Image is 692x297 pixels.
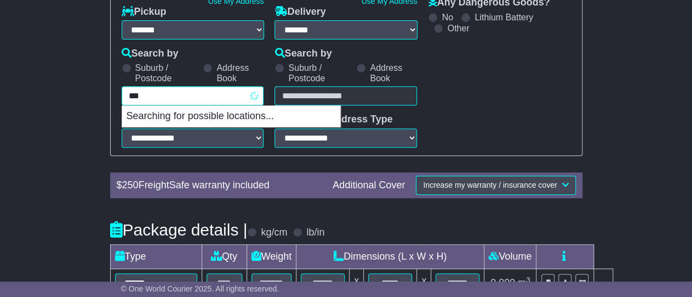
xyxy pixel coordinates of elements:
span: m [518,277,530,288]
label: Search by [122,48,179,60]
span: 0.000 [490,277,515,288]
h4: Package details | [110,221,248,239]
label: Address Book [370,63,417,83]
button: Increase my warranty / insurance cover [416,176,575,195]
label: Lithium Battery [474,12,533,23]
p: Searching for possible locations... [122,106,340,127]
span: Increase my warranty / insurance cover [423,181,557,189]
label: kg/cm [261,227,287,239]
label: Pickup [122,6,167,18]
label: Suburb / Postcode [135,63,198,83]
td: Type [110,245,202,269]
sup: 3 [526,276,530,284]
td: Qty [202,245,247,269]
td: Volume [484,245,536,269]
label: Search by [274,48,331,60]
td: Dimensions (L x W x H) [296,245,484,269]
td: Weight [247,245,296,269]
label: Suburb / Postcode [288,63,351,83]
label: Address Book [216,63,264,83]
label: lb/in [306,227,324,239]
div: $ FreightSafe warranty included [111,180,328,192]
span: 250 [122,180,139,190]
div: Additional Cover [327,180,410,192]
span: © One World Courier 2025. All rights reserved. [121,284,279,293]
label: Other [447,23,469,33]
label: Delivery [274,6,325,18]
label: No [442,12,453,23]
